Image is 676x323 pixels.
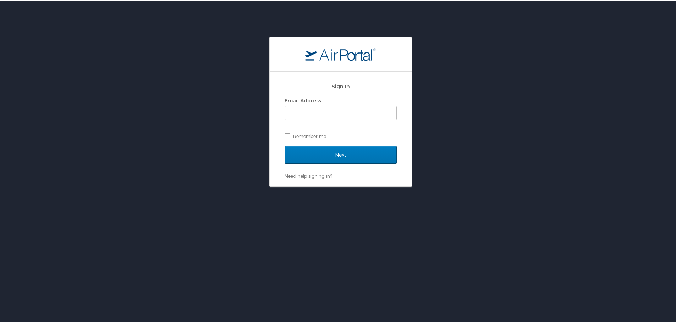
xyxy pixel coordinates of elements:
img: logo [305,46,376,59]
label: Remember me [285,129,397,140]
a: Need help signing in? [285,172,332,177]
label: Email Address [285,96,321,102]
input: Next [285,145,397,162]
h2: Sign In [285,81,397,89]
